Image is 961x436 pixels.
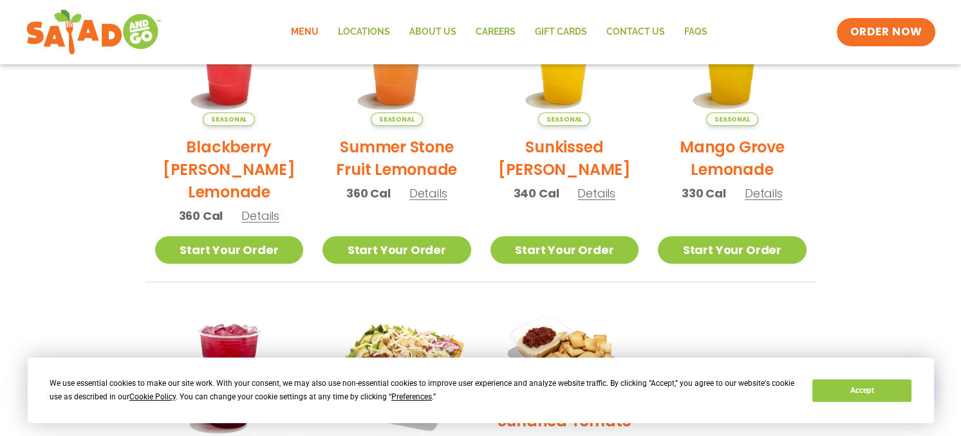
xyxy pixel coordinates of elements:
[409,185,447,201] span: Details
[745,185,783,201] span: Details
[155,136,304,203] h2: Blackberry [PERSON_NAME] Lemonade
[706,113,758,126] span: Seasonal
[812,379,911,402] button: Accept
[241,208,279,224] span: Details
[322,236,471,264] a: Start Your Order
[682,185,726,202] span: 330 Cal
[346,185,391,202] span: 360 Cal
[179,207,223,224] span: 360 Cal
[674,17,716,47] a: FAQs
[155,236,304,264] a: Start Your Order
[391,392,432,401] span: Preferences
[28,358,934,423] div: Cookie Consent Prompt
[658,136,807,181] h2: Mango Grove Lemonade
[837,18,935,46] a: ORDER NOW
[281,17,328,47] a: Menu
[490,236,639,264] a: Start Your Order
[514,185,559,202] span: 340 Cal
[490,136,639,181] h2: Sunkissed [PERSON_NAME]
[538,113,590,126] span: Seasonal
[50,377,797,404] div: We use essential cookies to make our site work. With your consent, we may also use non-essential ...
[596,17,674,47] a: Contact Us
[490,302,639,401] img: Product photo for Sundried Tomato Hummus & Pita Chips
[129,392,176,401] span: Cookie Policy
[577,185,615,201] span: Details
[658,236,807,264] a: Start Your Order
[465,17,525,47] a: Careers
[850,24,922,40] span: ORDER NOW
[371,113,423,126] span: Seasonal
[322,136,471,181] h2: Summer Stone Fruit Lemonade
[328,17,399,47] a: Locations
[525,17,596,47] a: GIFT CARDS
[26,6,162,58] img: new-SAG-logo-768×292
[281,17,716,47] nav: Menu
[399,17,465,47] a: About Us
[203,113,255,126] span: Seasonal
